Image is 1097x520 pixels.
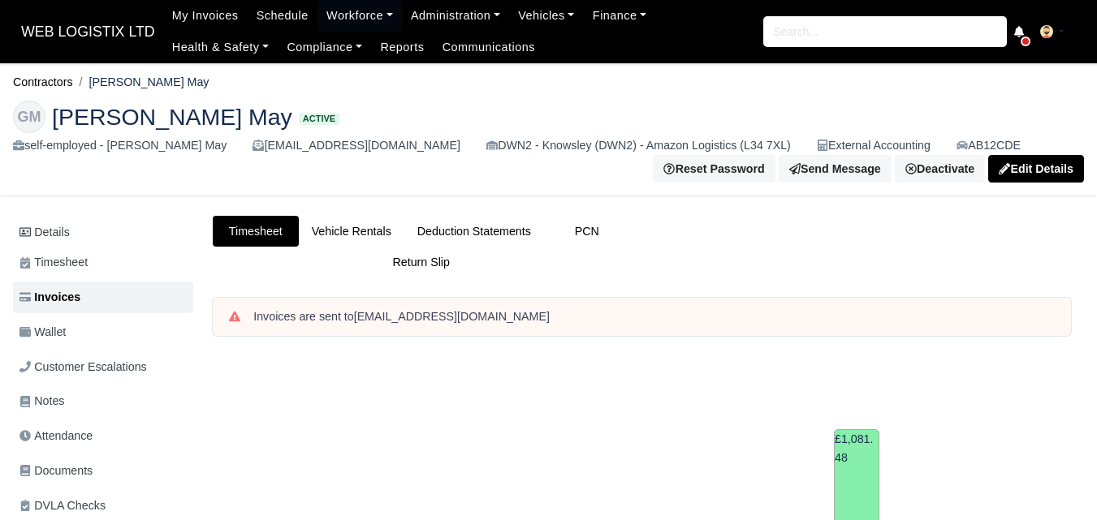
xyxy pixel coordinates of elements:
[19,427,93,445] span: Attendance
[52,105,292,128] span: [PERSON_NAME] May
[213,247,630,278] a: Return Slip
[817,136,931,155] div: External Accounting
[13,217,193,247] a: Details
[299,216,404,247] a: Vehicle Rentals
[13,75,73,88] a: Contractors
[253,136,460,155] div: [EMAIL_ADDRESS][DOMAIN_NAME]
[73,73,209,92] li: [PERSON_NAME] May
[988,155,1084,183] a: Edit Details
[957,136,1021,155] a: AB12CDE
[13,136,227,155] div: self-employed - [PERSON_NAME] May
[253,309,1055,325] div: Invoices are sent to
[19,462,93,480] span: Documents
[299,113,339,125] span: Active
[13,247,193,278] a: Timesheet
[13,281,193,313] a: Invoices
[19,253,88,272] span: Timesheet
[19,288,80,307] span: Invoices
[13,15,163,48] span: WEB LOGISTIX LTD
[486,136,791,155] div: DWN2 - Knowsley (DWN2) - Amazon Logistics (L34 7XL)
[278,32,371,63] a: Compliance
[19,358,147,376] span: Customer Escalations
[434,32,545,63] a: Communications
[404,216,544,247] a: Deduction Statements
[779,155,892,183] a: Send Message
[19,323,66,342] span: Wallet
[653,155,775,183] button: Reset Password
[895,155,985,183] a: Deactivate
[19,496,106,515] span: DVLA Checks
[544,216,630,247] a: PCN
[13,420,193,452] a: Attendance
[13,16,163,48] a: WEB LOGISTIX LTD
[19,392,64,410] span: Notes
[13,351,193,383] a: Customer Escalations
[13,101,45,133] div: GM
[13,316,193,348] a: Wallet
[13,385,193,417] a: Notes
[1,88,1096,196] div: Godwin Ogbonna May
[213,216,299,247] a: Timesheet
[354,310,550,323] strong: [EMAIL_ADDRESS][DOMAIN_NAME]
[13,455,193,487] a: Documents
[371,32,433,63] a: Reports
[763,16,1007,47] input: Search...
[163,32,279,63] a: Health & Safety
